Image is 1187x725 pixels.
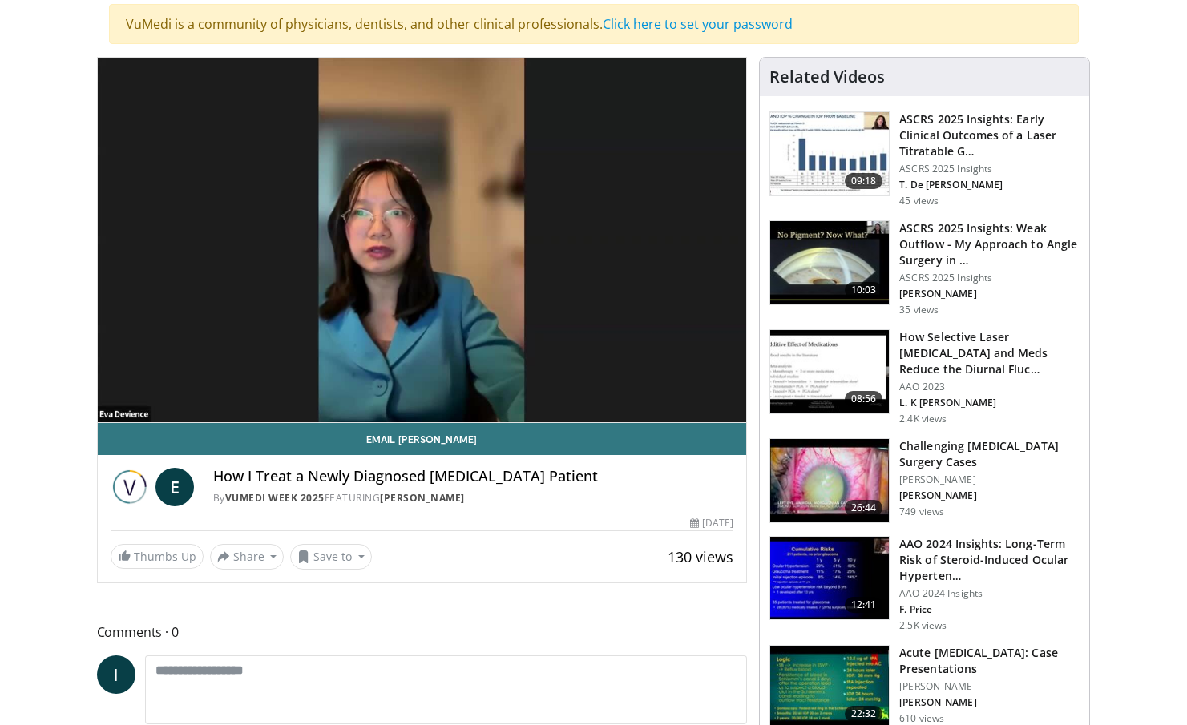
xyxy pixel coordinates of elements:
[899,603,1080,616] p: F. Price
[97,655,135,694] a: I
[899,397,1080,409] p: L. K [PERSON_NAME]
[899,272,1080,284] p: ASCRS 2025 Insights
[111,468,149,506] img: Vumedi Week 2025
[769,438,1080,523] a: 26:44 Challenging [MEDICAL_DATA] Surgery Cases [PERSON_NAME] [PERSON_NAME] 749 views
[213,468,734,485] h4: How I Treat a Newly Diagnosed [MEDICAL_DATA] Patient
[155,468,194,506] a: E
[845,282,883,298] span: 10:03
[769,329,1080,425] a: 08:56 How Selective Laser [MEDICAL_DATA] and Meds Reduce the Diurnal Fluc… AAO 2023 L. K [PERSON_...
[845,173,883,189] span: 09:18
[770,221,889,304] img: c4ee65f2-163e-44d3-aede-e8fb280be1de.150x105_q85_crop-smart_upscale.jpg
[899,329,1080,377] h3: How Selective Laser [MEDICAL_DATA] and Meds Reduce the Diurnal Fluc…
[899,195,939,207] p: 45 views
[690,516,733,530] div: [DATE]
[899,587,1080,600] p: AAO 2024 Insights
[769,67,885,87] h4: Related Videos
[770,439,889,522] img: 05a6f048-9eed-46a7-93e1-844e43fc910c.150x105_q85_crop-smart_upscale.jpg
[845,391,883,407] span: 08:56
[899,712,944,725] p: 610 views
[899,473,1080,486] p: [PERSON_NAME]
[668,547,733,566] span: 130 views
[380,491,465,505] a: [PERSON_NAME]
[845,706,883,722] span: 22:32
[899,163,1080,175] p: ASCRS 2025 Insights
[98,58,747,423] video-js: Video Player
[769,111,1080,207] a: 09:18 ASCRS 2025 Insights: Early Clinical Outcomes of a Laser Titratable G… ASCRS 2025 Insights T...
[97,622,748,642] span: Comments 0
[899,536,1080,584] h3: AAO 2024 Insights: Long-Term Risk of Steroid-Induced Ocular Hyperten…
[845,500,883,516] span: 26:44
[98,423,747,455] a: Email [PERSON_NAME]
[899,505,944,518] p: 749 views
[899,438,1080,470] h3: Challenging [MEDICAL_DATA] Surgery Cases
[769,220,1080,316] a: 10:03 ASCRS 2025 Insights: Weak Outflow - My Approach to Angle Surgery in … ASCRS 2025 Insights [...
[899,645,1080,677] h3: Acute [MEDICAL_DATA]: Case Presentations
[899,696,1080,709] p: [PERSON_NAME]
[899,381,1080,393] p: AAO 2023
[210,544,285,570] button: Share
[899,288,1080,300] p: [PERSON_NAME]
[769,536,1080,632] a: 12:41 AAO 2024 Insights: Long-Term Risk of Steroid-Induced Ocular Hyperten… AAO 2024 Insights F. ...
[225,491,325,505] a: Vumedi Week 2025
[213,491,734,505] div: By FEATURING
[899,489,1080,502] p: [PERSON_NAME]
[603,15,793,33] a: Click here to set your password
[109,4,1079,44] div: VuMedi is a community of physicians, dentists, and other clinical professionals.
[899,619,947,632] p: 2.5K views
[899,179,1080,191] p: T. De [PERSON_NAME]
[770,330,889,413] img: 420b1191-3861-4d27-8af4-0e92e58098e4.150x105_q85_crop-smart_upscale.jpg
[290,544,372,570] button: Save to
[845,597,883,613] span: 12:41
[899,220,1080,268] h3: ASCRS 2025 Insights: Weak Outflow - My Approach to Angle Surgery in …
[899,680,1080,693] p: [PERSON_NAME]
[111,544,204,569] a: Thumbs Up
[770,112,889,195] img: b8bf30ca-3013-450f-92b0-de11c61660f8.150x105_q85_crop-smart_upscale.jpg
[770,537,889,620] img: d1bebadf-5ef8-4c82-bd02-47cdd9740fa5.150x105_q85_crop-smart_upscale.jpg
[899,111,1080,159] h3: ASCRS 2025 Insights: Early Clinical Outcomes of a Laser Titratable G…
[899,413,947,425] p: 2.4K views
[899,304,939,316] p: 35 views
